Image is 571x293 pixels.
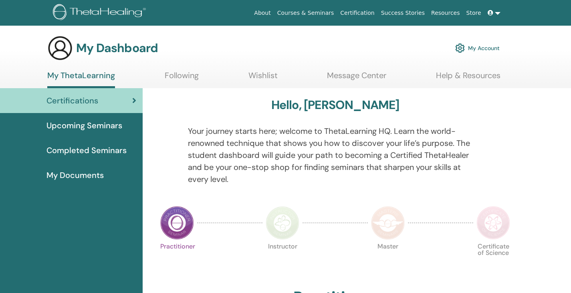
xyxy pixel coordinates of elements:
p: Instructor [266,243,299,277]
img: Practitioner [160,206,194,240]
a: Store [463,6,484,20]
span: Upcoming Seminars [46,119,122,131]
a: Resources [428,6,463,20]
a: Wishlist [248,71,278,86]
img: Certificate of Science [476,206,510,240]
span: Completed Seminars [46,144,127,156]
img: generic-user-icon.jpg [47,35,73,61]
a: Following [165,71,199,86]
p: Certificate of Science [476,243,510,277]
a: Certification [337,6,377,20]
img: cog.svg [455,41,465,55]
a: Courses & Seminars [274,6,337,20]
img: Instructor [266,206,299,240]
a: About [251,6,274,20]
img: logo.png [53,4,149,22]
span: Certifications [46,95,98,107]
p: Master [371,243,405,277]
a: Success Stories [378,6,428,20]
a: Message Center [327,71,386,86]
img: Master [371,206,405,240]
a: My Account [455,39,500,57]
p: Practitioner [160,243,194,277]
span: My Documents [46,169,104,181]
h3: Hello, [PERSON_NAME] [271,98,399,112]
a: My ThetaLearning [47,71,115,88]
p: Your journey starts here; welcome to ThetaLearning HQ. Learn the world-renowned technique that sh... [188,125,483,185]
a: Help & Resources [436,71,500,86]
h3: My Dashboard [76,41,158,55]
